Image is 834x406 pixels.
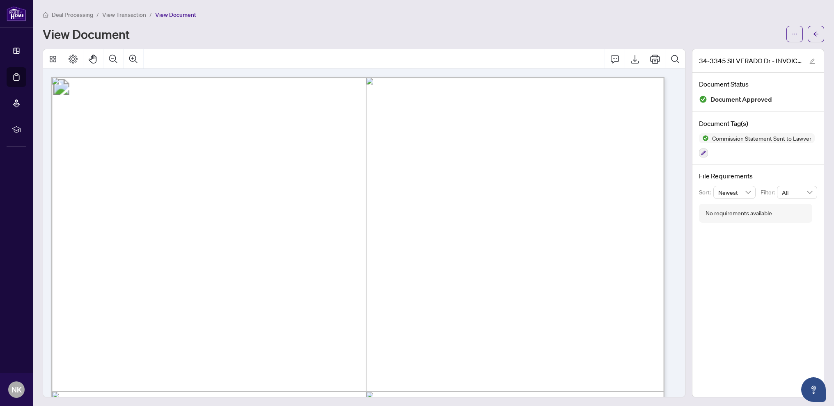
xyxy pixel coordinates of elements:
span: home [43,12,48,18]
span: ellipsis [792,31,797,37]
p: Filter: [761,188,777,197]
span: Commission Statement Sent to Lawyer [709,135,815,141]
h4: File Requirements [699,171,817,181]
h1: View Document [43,27,130,41]
div: No requirements available [706,209,772,218]
img: Status Icon [699,133,709,143]
span: Newest [718,186,751,198]
span: Deal Processing [52,11,93,18]
img: Document Status [699,95,707,103]
span: NK [11,384,22,395]
h4: Document Tag(s) [699,119,817,128]
span: Document Approved [710,94,772,105]
p: Sort: [699,188,713,197]
li: / [96,10,99,19]
li: / [149,10,152,19]
img: logo [7,6,26,21]
span: All [782,186,812,198]
span: arrow-left [813,31,819,37]
span: edit [809,58,815,64]
span: View Transaction [102,11,146,18]
button: Open asap [801,377,826,402]
h4: Document Status [699,79,817,89]
span: View Document [155,11,196,18]
span: 34-3345 SILVERADO Dr - INVOICE.pdf [699,56,802,66]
